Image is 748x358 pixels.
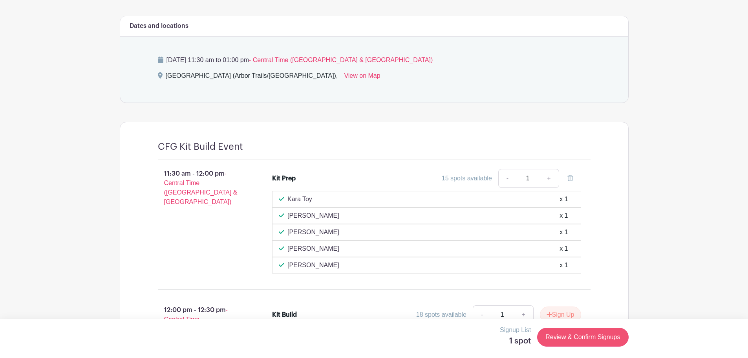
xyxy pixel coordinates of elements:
div: Kit Build [272,310,297,319]
a: - [498,169,516,188]
div: x 1 [560,244,568,253]
p: [PERSON_NAME] [287,244,339,253]
button: Sign Up [540,307,581,323]
a: Review & Confirm Signups [537,328,628,347]
p: [PERSON_NAME] [287,261,339,270]
p: 11:30 am - 12:00 pm [145,166,260,210]
div: Kit Prep [272,174,296,183]
a: + [514,305,533,324]
p: Signup List [500,325,531,335]
span: - Central Time ([GEOGRAPHIC_DATA] & [GEOGRAPHIC_DATA]) [249,57,433,63]
p: 12:00 pm - 12:30 pm [145,302,260,346]
p: Kara Toy [287,195,312,204]
a: + [539,169,559,188]
h4: CFG Kit Build Event [158,141,243,152]
h5: 1 spot [500,336,531,346]
div: x 1 [560,195,568,204]
p: [PERSON_NAME] [287,211,339,220]
p: [DATE] 11:30 am to 01:00 pm [158,55,591,65]
div: x 1 [560,261,568,270]
a: View on Map [344,71,380,84]
h6: Dates and locations [130,22,188,30]
p: [PERSON_NAME] [287,228,339,237]
div: [GEOGRAPHIC_DATA] (Arbor Trails/[GEOGRAPHIC_DATA]), [166,71,338,84]
div: 15 spots available [442,174,492,183]
span: - Central Time ([GEOGRAPHIC_DATA] & [GEOGRAPHIC_DATA]) [164,170,238,205]
div: x 1 [560,228,568,237]
a: - [473,305,491,324]
div: x 1 [560,211,568,220]
div: 18 spots available [416,310,466,319]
